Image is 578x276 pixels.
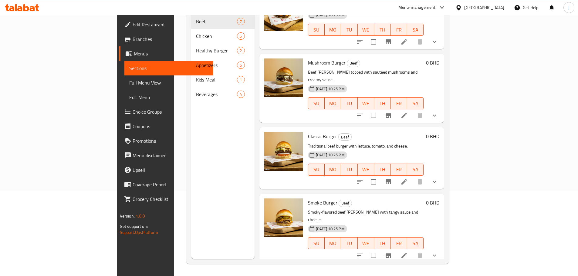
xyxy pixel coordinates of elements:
a: Edit Restaurant [119,17,213,32]
span: SA [410,165,421,174]
button: FR [390,97,407,109]
button: sort-choices [353,35,367,49]
span: TH [377,239,388,248]
svg: Show Choices [431,112,438,119]
span: FR [393,99,404,108]
span: FR [393,239,404,248]
span: MO [327,99,339,108]
button: SA [407,164,424,176]
span: 5 [237,33,244,39]
span: Chicken [196,32,237,40]
span: Version: [120,212,135,220]
svg: Show Choices [431,178,438,185]
a: Edit menu item [401,178,408,185]
div: Healthy Burger2 [191,43,255,58]
button: Branch-specific-item [381,248,396,263]
button: SU [308,24,325,36]
span: Select to update [367,109,380,122]
h6: 0 BHD [426,198,439,207]
div: Chicken5 [191,29,255,43]
button: TH [374,97,390,109]
span: Full Menu View [129,79,208,86]
span: Beef [339,134,351,141]
span: Menu disclaimer [133,152,208,159]
div: items [237,76,245,83]
a: Edit menu item [401,252,408,259]
button: WE [358,24,374,36]
span: Appetizers [196,62,237,69]
span: Classic Burger [308,132,337,141]
button: TU [341,24,357,36]
span: [DATE] 10:25 PM [313,86,347,92]
a: Support.OpsPlatform [120,228,158,236]
span: MO [327,165,339,174]
div: Menu-management [398,4,436,11]
span: Branches [133,35,208,43]
span: SU [311,239,322,248]
button: SU [308,237,325,249]
button: Branch-specific-item [381,35,396,49]
button: WE [358,97,374,109]
span: Beef [347,60,360,67]
h6: 0 BHD [426,58,439,67]
span: Beverages [196,91,237,98]
button: MO [325,164,341,176]
span: 1 [237,77,244,83]
button: delete [413,108,427,123]
button: delete [413,248,427,263]
button: SA [407,97,424,109]
span: WE [360,239,372,248]
img: Classic Burger [264,132,303,171]
span: 6 [237,62,244,68]
button: SU [308,164,325,176]
button: MO [325,237,341,249]
span: Menus [134,50,208,57]
button: show more [427,175,442,189]
button: show more [427,35,442,49]
span: Promotions [133,137,208,145]
a: Coverage Report [119,177,213,192]
span: Sections [129,65,208,72]
span: SU [311,165,322,174]
a: Promotions [119,134,213,148]
span: Choice Groups [133,108,208,115]
a: Edit menu item [401,112,408,119]
button: TU [341,97,357,109]
span: Mushroom Burger [308,58,346,67]
button: SA [407,24,424,36]
button: MO [325,97,341,109]
span: SU [311,99,322,108]
button: FR [390,24,407,36]
button: TU [341,164,357,176]
div: items [237,47,245,54]
p: Smoky-flavored beef [PERSON_NAME] with tangy sauce and cheese. [308,208,424,224]
span: TU [343,25,355,34]
span: 1.0.0 [136,212,145,220]
button: TH [374,164,390,176]
button: delete [413,35,427,49]
nav: Menu sections [191,12,255,104]
span: WE [360,99,372,108]
span: Upsell [133,166,208,174]
div: Beef [196,18,237,25]
span: Smoke Burger [308,198,337,207]
button: show more [427,108,442,123]
span: FR [393,25,404,34]
span: [DATE] 10:25 PM [313,226,347,232]
div: Appetizers6 [191,58,255,72]
span: TU [343,239,355,248]
span: MO [327,239,339,248]
button: TU [341,237,357,249]
a: Full Menu View [124,75,213,90]
span: Grocery Checklist [133,195,208,203]
a: Upsell [119,163,213,177]
span: TU [343,99,355,108]
div: items [237,32,245,40]
a: Menu disclaimer [119,148,213,163]
a: Edit Menu [124,90,213,105]
svg: Show Choices [431,252,438,259]
div: Kids Meal [196,76,237,83]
